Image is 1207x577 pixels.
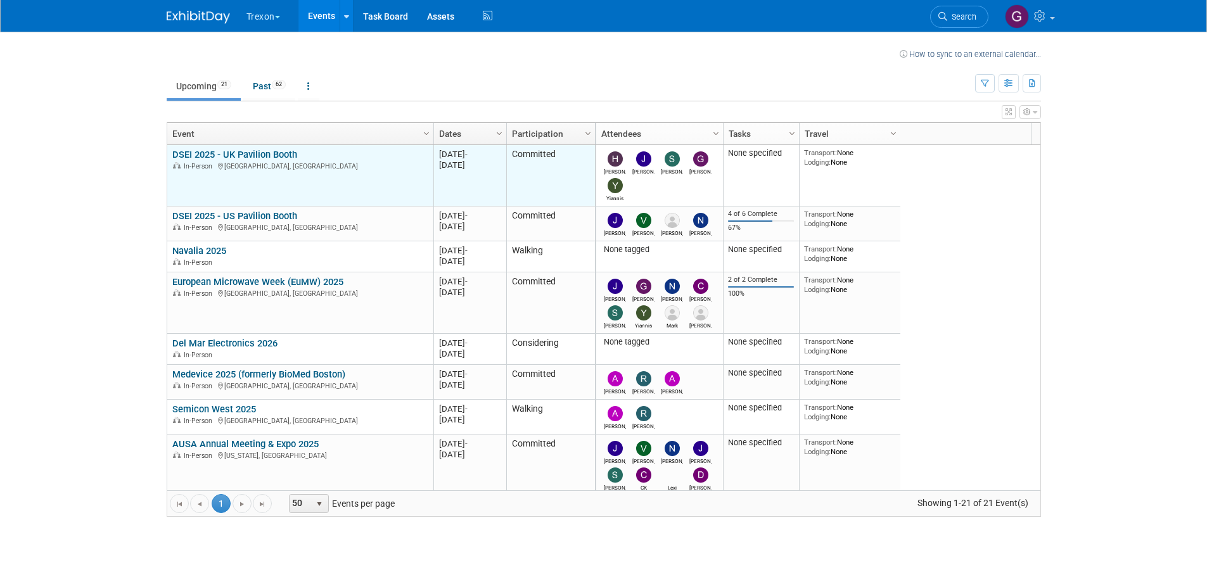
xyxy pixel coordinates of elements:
[636,371,651,386] img: Randy Ruiz
[506,365,595,400] td: Committed
[184,382,216,390] span: In-Person
[661,386,683,395] div: Anna-Marie Lance
[494,129,504,139] span: Column Settings
[636,441,651,456] img: Vladimir Georgievski
[439,221,501,232] div: [DATE]
[665,213,680,228] img: Richard Shirlow
[237,499,247,509] span: Go to the next page
[632,483,655,491] div: CK Tom
[172,288,428,298] div: [GEOGRAPHIC_DATA], [GEOGRAPHIC_DATA]
[172,380,428,391] div: [GEOGRAPHIC_DATA], [GEOGRAPHIC_DATA]
[173,351,181,357] img: In-Person Event
[661,228,683,236] div: Richard Shirlow
[608,178,623,193] img: Yiannis Metallinos
[728,276,794,284] div: 2 of 2 Complete
[604,193,626,201] div: Yiannis Metallinos
[804,377,831,386] span: Lodging:
[632,386,655,395] div: Randy Ruiz
[253,494,272,513] a: Go to the last page
[601,337,718,347] div: None tagged
[439,160,501,170] div: [DATE]
[804,148,895,167] div: None None
[711,129,721,139] span: Column Settings
[465,211,468,220] span: -
[439,149,501,160] div: [DATE]
[173,452,181,458] img: In-Person Event
[184,351,216,359] span: In-Person
[636,213,651,228] img: Vladimir Georgievski
[217,80,231,89] span: 21
[172,149,297,160] a: DSEI 2025 - UK Pavilion Booth
[665,151,680,167] img: Steve Groves
[805,123,892,144] a: Travel
[465,338,468,348] span: -
[167,11,230,23] img: ExhibitDay
[172,415,428,426] div: [GEOGRAPHIC_DATA], [GEOGRAPHIC_DATA]
[604,421,626,429] div: Anna-Marie Lance
[172,160,428,171] div: [GEOGRAPHIC_DATA], [GEOGRAPHIC_DATA]
[636,467,651,483] img: CK Tom
[439,338,501,348] div: [DATE]
[172,210,297,222] a: DSEI 2025 - US Pavilion Booth
[661,294,683,302] div: Nick Willey
[439,276,501,287] div: [DATE]
[290,495,311,512] span: 50
[728,289,794,298] div: 100%
[173,289,181,296] img: In-Person Event
[728,148,794,158] div: None specified
[930,6,988,28] a: Search
[465,439,468,448] span: -
[506,434,595,576] td: Committed
[665,371,680,386] img: Anna-Marie Lance
[604,483,626,491] div: Stephen Crabtree
[693,213,708,228] img: NICHOLE PIERSON
[172,123,425,144] a: Event
[608,441,623,456] img: Jonathan Hinkley
[173,162,181,168] img: In-Person Event
[689,456,712,464] div: Jonathan Cracknell
[212,494,231,513] span: 1
[804,285,831,294] span: Lodging:
[506,145,595,206] td: Committed
[804,276,895,294] div: None None
[170,494,189,513] a: Go to the first page
[632,456,655,464] div: Vladimir Georgievski
[272,494,407,513] span: Events per page
[728,438,794,448] div: None specified
[173,417,181,423] img: In-Person Event
[184,289,216,298] span: In-Person
[608,467,623,483] img: Stephen Crabtree
[272,80,286,89] span: 62
[665,305,680,320] img: Mark Twaalfhoven
[804,210,895,228] div: None None
[604,228,626,236] div: Jonathan Hinkley
[947,12,976,22] span: Search
[195,499,205,509] span: Go to the previous page
[439,287,501,298] div: [DATE]
[506,334,595,365] td: Considering
[581,123,595,142] a: Column Settings
[439,256,501,267] div: [DATE]
[886,123,900,142] a: Column Settings
[804,438,895,456] div: None None
[314,499,324,509] span: select
[465,246,468,255] span: -
[1005,4,1029,29] img: Gary Cassidy
[689,294,712,302] div: Caroline Dahm
[632,167,655,175] div: Jonathan Cracknell
[184,452,216,460] span: In-Person
[167,74,241,98] a: Upcoming21
[512,123,587,144] a: Participation
[661,167,683,175] div: Steve Groves
[693,279,708,294] img: Caroline Dahm
[728,224,794,232] div: 67%
[506,272,595,334] td: Committed
[804,254,831,263] span: Lodging:
[506,241,595,272] td: Walking
[905,494,1040,512] span: Showing 1-21 of 21 Event(s)
[661,456,683,464] div: NICHOLE PIERSON
[632,320,655,329] div: Yiannis Metallinos
[439,379,501,390] div: [DATE]
[693,467,708,483] img: DeeAnn Vasquez-Medrano
[665,441,680,456] img: NICHOLE PIERSON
